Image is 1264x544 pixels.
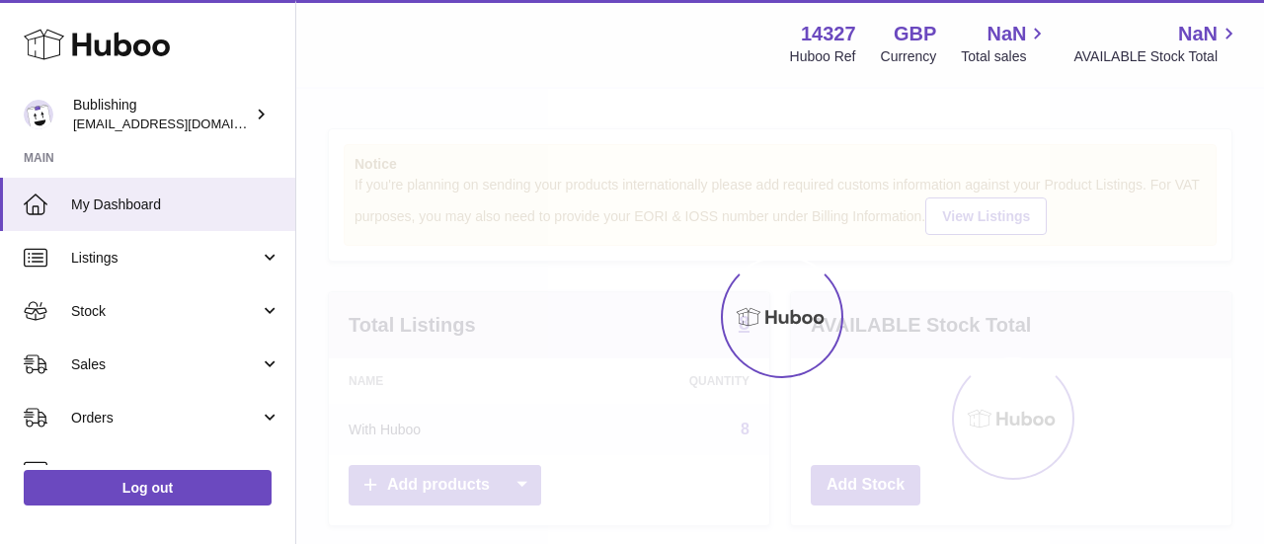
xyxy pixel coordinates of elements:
div: Currency [881,47,937,66]
span: NaN [1178,21,1218,47]
span: Sales [71,355,260,374]
strong: GBP [894,21,936,47]
img: internalAdmin-14327@internal.huboo.com [24,100,53,129]
strong: 14327 [801,21,856,47]
a: NaN AVAILABLE Stock Total [1073,21,1240,66]
span: Total sales [961,47,1049,66]
div: Huboo Ref [790,47,856,66]
span: My Dashboard [71,195,280,214]
span: [EMAIL_ADDRESS][DOMAIN_NAME] [73,116,290,131]
span: Orders [71,409,260,427]
span: AVAILABLE Stock Total [1073,47,1240,66]
span: Usage [71,462,280,481]
a: NaN Total sales [961,21,1049,66]
span: Listings [71,249,260,268]
a: Log out [24,470,272,505]
span: Stock [71,302,260,321]
span: NaN [987,21,1026,47]
div: Bublishing [73,96,251,133]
